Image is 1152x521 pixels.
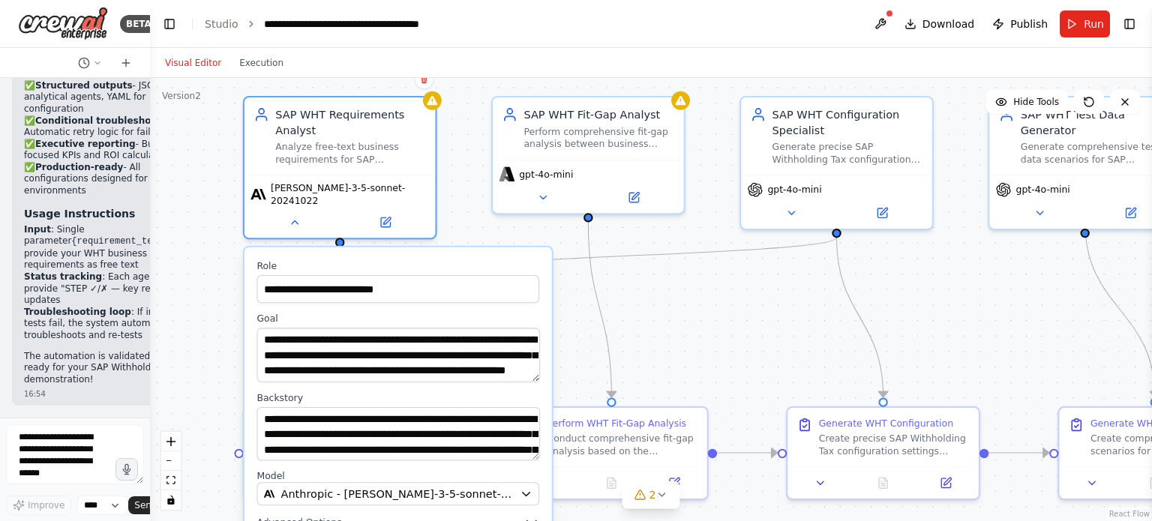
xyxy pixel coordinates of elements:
[24,307,131,317] strong: Troubleshooting loop
[230,54,292,72] button: Execution
[275,141,426,166] div: Analyze free-text business requirements for SAP Withholding Tax automation and structure them int...
[580,222,619,397] g: Edge from 2d6dbc96-7e8b-4b18-9c2a-046c16be4de2 to e72ed3a6-e16e-4831-b1cf-6fd76fbcac95
[1060,10,1110,37] button: Run
[523,106,674,122] div: SAP WHT Fit-Gap Analyst
[134,499,157,511] span: Send
[24,388,189,400] div: 16:54
[989,445,1049,461] g: Edge from 59fb576d-0266-49ce-aba3-f5ff9e44fed2 to 87409923-7149-4891-8fc6-6fa18076367f
[24,351,189,386] p: The automation is validated and ready for your SAP Withholding Tax demonstration!
[256,482,539,505] button: Anthropic - [PERSON_NAME]-3-5-sonnet-20241022
[161,432,181,451] button: zoom in
[986,10,1054,37] button: Publish
[24,224,189,271] li: : Single parameter - provide your WHT business requirements as free text
[35,162,123,172] strong: Production-ready
[24,307,189,342] li: : If initial tests fail, the system automatically troubleshoots and re-tests
[256,259,539,272] label: Role
[256,391,539,404] label: Backstory
[898,10,981,37] button: Download
[35,115,178,126] strong: Conditional troubleshooting
[433,238,844,274] g: Edge from ddea072c-865b-4523-a6f0-7a0a9439a3ce to 67d93687-c529-4402-b0e6-02a74d0a16ef
[922,16,975,31] span: Download
[161,451,181,471] button: zoom out
[767,184,821,196] span: gpt-4o-mini
[1119,13,1140,34] button: Show right sidebar
[649,487,656,502] span: 2
[256,470,539,483] label: Model
[71,236,169,247] code: {requirement_text}
[739,96,934,230] div: SAP WHT Configuration SpecialistGenerate precise SAP Withholding Tax configuration settings in YA...
[514,406,709,500] div: Perform WHT Fit-Gap AnalysisConduct comprehensive fit-gap analysis based on the structured requir...
[24,271,102,282] strong: Status tracking
[281,487,514,502] span: Anthropic - claude-3-5-sonnet-20241022
[919,474,973,493] button: Open in side panel
[205,18,238,30] a: Studio
[341,213,429,232] button: Open in side panel
[547,417,686,430] div: Perform WHT Fit-Gap Analysis
[114,54,138,72] button: Start a new chat
[128,496,175,514] button: Send
[162,90,201,102] div: Version 2
[6,496,71,515] button: Improve
[35,80,133,91] strong: Structured outputs
[819,417,953,430] div: Generate WHT Configuration
[1013,96,1059,108] span: Hide Tools
[491,96,685,214] div: SAP WHT Fit-Gap AnalystPerform comprehensive fit-gap analysis between business requirements and S...
[622,481,680,509] button: 2
[1016,184,1070,196] span: gpt-4o-mini
[850,474,916,493] button: No output available
[772,106,923,137] div: SAP WHT Configuration Specialist
[647,474,700,493] button: Open in side panel
[1109,510,1150,518] a: React Flow attribution
[24,271,189,307] li: : Each agent will provide "STEP ✓/✗ — key result: ..." updates
[35,139,136,149] strong: Executive reporting
[275,106,426,137] div: SAP WHT Requirements Analyst
[415,70,434,89] button: Delete node
[772,141,923,166] div: Generate precise SAP Withholding Tax configuration settings in YAML format based on fit-gap analy...
[786,406,980,500] div: Generate WHT ConfigurationCreate precise SAP Withholding Tax configuration settings based on the ...
[161,471,181,490] button: fit view
[718,445,778,461] g: Edge from e72ed3a6-e16e-4831-b1cf-6fd76fbcac95 to 59fb576d-0266-49ce-aba3-f5ff9e44fed2
[28,499,64,511] span: Improve
[271,182,429,207] span: [PERSON_NAME]-3-5-sonnet-20241022
[24,45,189,197] p: ✅ - Each step maintains immutable input/output traces ✅ - JSON for analytical agents, YAML for co...
[24,208,135,220] strong: Usage Instructions
[161,432,181,510] div: React Flow controls
[161,490,181,510] button: toggle interactivity
[243,96,437,239] div: SAP WHT Requirements AnalystAnalyze free-text business requirements for SAP Withholding Tax autom...
[519,168,573,181] span: gpt-4o-mini
[205,16,433,31] nav: breadcrumb
[120,15,157,33] div: BETA
[547,433,697,457] div: Conduct comprehensive fit-gap analysis based on the structured requirements from the previous ste...
[986,90,1068,114] button: Hide Tools
[72,54,108,72] button: Switch to previous chat
[523,125,674,150] div: Perform comprehensive fit-gap analysis between business requirements and SAP standard WHT functio...
[18,7,108,40] img: Logo
[579,474,645,493] button: No output available
[819,433,970,457] div: Create precise SAP Withholding Tax configuration settings based on the fit-gap analysis results. ...
[256,313,539,325] label: Goal
[1010,16,1048,31] span: Publish
[159,13,180,34] button: Hide left sidebar
[1084,16,1104,31] span: Run
[24,224,51,235] strong: Input
[115,458,138,481] button: Click to speak your automation idea
[838,204,926,223] button: Open in side panel
[589,188,677,207] button: Open in side panel
[829,238,891,397] g: Edge from ddea072c-865b-4523-a6f0-7a0a9439a3ce to 59fb576d-0266-49ce-aba3-f5ff9e44fed2
[156,54,230,72] button: Visual Editor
